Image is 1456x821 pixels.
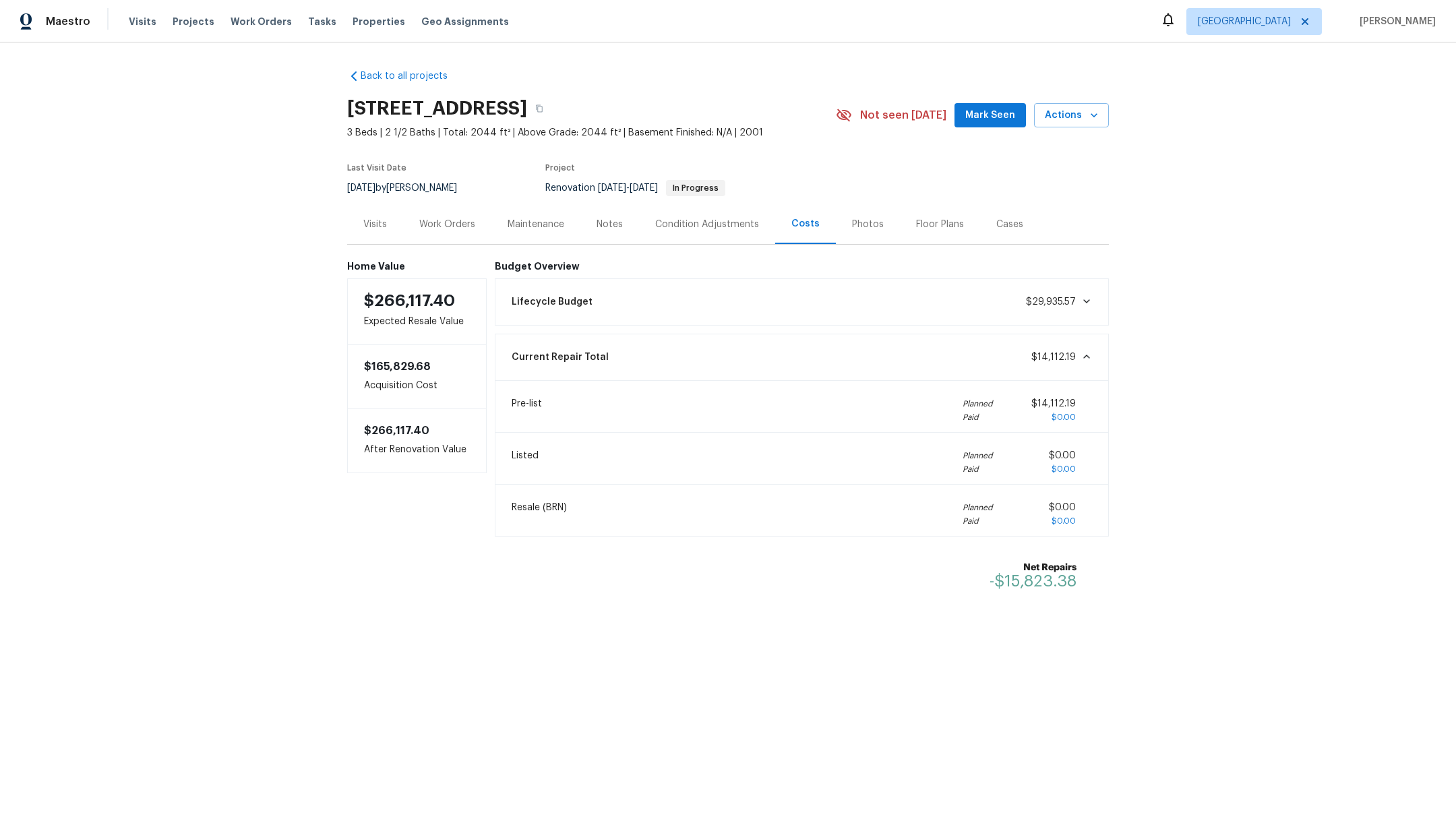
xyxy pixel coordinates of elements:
span: Resale (BRN) [512,501,567,528]
span: Actions [1045,107,1098,124]
span: In Progress [667,184,724,192]
div: Visits [363,218,387,231]
span: Lifecycle Budget [512,295,593,309]
i: Planned [963,397,993,410]
span: Not seen [DATE] [860,109,946,122]
span: Visits [129,15,156,28]
div: Condition Adjustments [655,218,759,231]
div: Expected Resale Value [347,278,487,345]
span: [DATE] [347,183,375,193]
span: $0.00 [1052,413,1076,421]
span: Pre-list [512,397,542,424]
div: Work Orders [419,218,475,231]
span: $29,935.57 [1026,297,1076,307]
div: Acquisition Cost [347,345,487,408]
div: After Renovation Value [347,408,487,473]
h6: Budget Overview [495,261,1110,272]
span: $0.00 [1052,465,1076,473]
span: Properties [353,15,405,28]
span: Work Orders [231,15,292,28]
span: -$15,823.38 [990,573,1076,589]
span: $266,117.40 [364,425,429,436]
div: by [PERSON_NAME] [347,180,473,196]
span: $0.00 [1049,503,1076,512]
span: Geo Assignments [421,15,509,28]
button: Mark Seen [954,103,1026,128]
i: Paid [963,410,993,424]
span: $266,117.40 [364,293,455,309]
h6: Home Value [347,261,487,272]
span: Last Visit Date [347,164,406,172]
span: Tasks [308,17,336,26]
button: Actions [1034,103,1109,128]
span: Maestro [46,15,90,28]
span: Renovation [545,183,725,193]
span: [DATE] [598,183,626,193]
div: Notes [597,218,623,231]
span: Mark Seen [965,107,1015,124]
i: Paid [963,462,993,476]
div: Cases [996,218,1023,231]
span: [PERSON_NAME] [1354,15,1436,28]
span: - [598,183,658,193]
i: Planned [963,449,993,462]
i: Planned [963,501,993,514]
span: $14,112.19 [1031,353,1076,362]
span: Projects [173,15,214,28]
span: Listed [512,449,539,476]
div: Floor Plans [916,218,964,231]
span: Current Repair Total [512,351,609,364]
button: Copy Address [527,96,551,121]
span: [DATE] [630,183,658,193]
h2: [STREET_ADDRESS] [347,102,527,115]
b: Net Repairs [990,561,1076,574]
span: $0.00 [1052,517,1076,525]
span: $165,829.68 [364,361,431,372]
a: Back to all projects [347,69,477,83]
span: Project [545,164,575,172]
span: [GEOGRAPHIC_DATA] [1198,15,1291,28]
div: Costs [791,217,820,231]
span: $0.00 [1049,451,1076,460]
span: 3 Beds | 2 1/2 Baths | Total: 2044 ft² | Above Grade: 2044 ft² | Basement Finished: N/A | 2001 [347,126,836,140]
i: Paid [963,514,993,528]
div: Photos [852,218,884,231]
div: Maintenance [508,218,564,231]
span: $14,112.19 [1031,399,1076,408]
